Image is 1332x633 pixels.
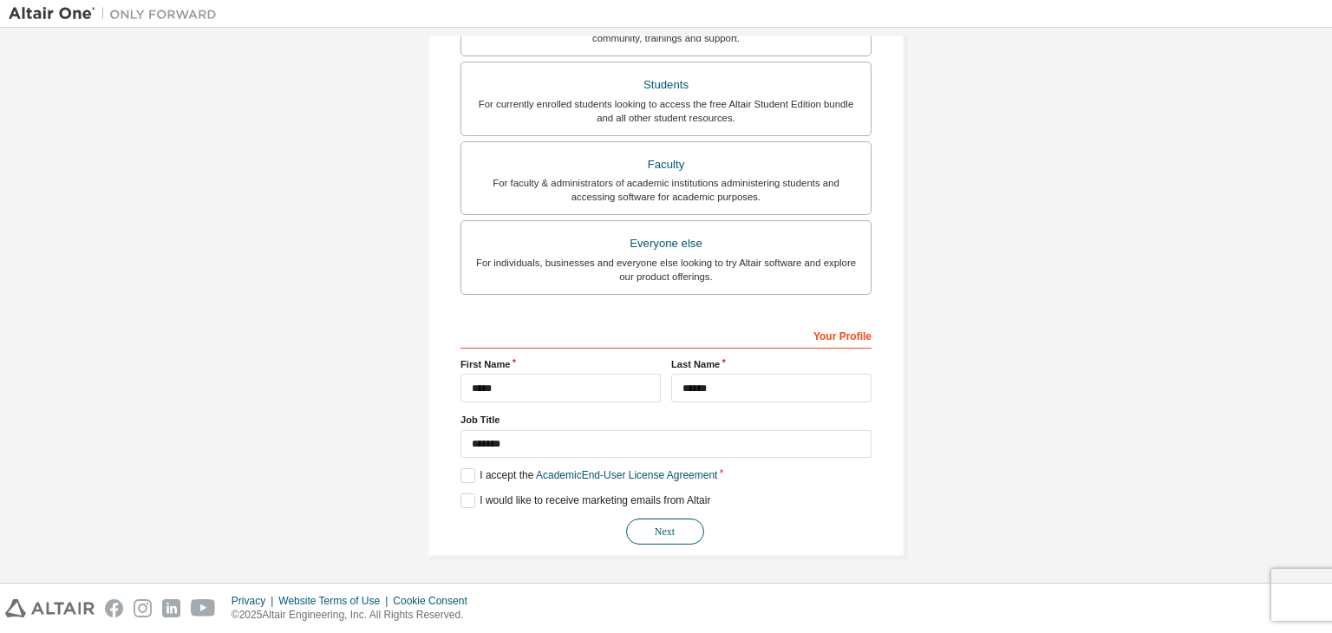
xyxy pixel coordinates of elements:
[626,519,704,545] button: Next
[393,594,477,608] div: Cookie Consent
[460,493,710,508] label: I would like to receive marketing emails from Altair
[671,357,872,371] label: Last Name
[472,256,860,284] div: For individuals, businesses and everyone else looking to try Altair software and explore our prod...
[460,321,872,349] div: Your Profile
[472,73,860,97] div: Students
[232,608,478,623] p: © 2025 Altair Engineering, Inc. All Rights Reserved.
[191,599,216,617] img: youtube.svg
[134,599,152,617] img: instagram.svg
[472,153,860,177] div: Faculty
[162,599,180,617] img: linkedin.svg
[278,594,393,608] div: Website Terms of Use
[105,599,123,617] img: facebook.svg
[472,176,860,204] div: For faculty & administrators of academic institutions administering students and accessing softwa...
[472,232,860,256] div: Everyone else
[5,599,95,617] img: altair_logo.svg
[460,413,872,427] label: Job Title
[232,594,278,608] div: Privacy
[9,5,225,23] img: Altair One
[472,97,860,125] div: For currently enrolled students looking to access the free Altair Student Edition bundle and all ...
[460,357,661,371] label: First Name
[536,469,717,481] a: Academic End-User License Agreement
[460,468,717,483] label: I accept the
